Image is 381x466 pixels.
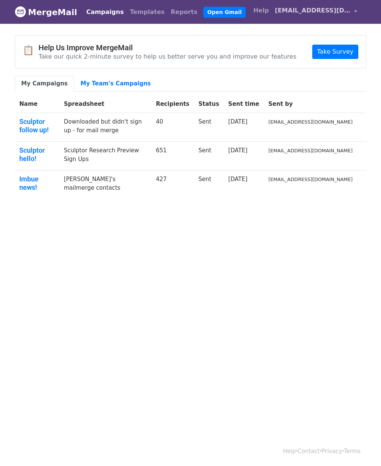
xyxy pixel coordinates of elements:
td: Sculptor Research Preview Sign Ups [59,142,151,170]
a: [EMAIL_ADDRESS][DOMAIN_NAME] [272,3,360,21]
iframe: Chat Widget [343,430,381,466]
small: [EMAIL_ADDRESS][DOMAIN_NAME] [268,176,353,182]
td: [PERSON_NAME]'s mailmerge contacts [59,170,151,199]
a: [DATE] [228,147,248,154]
a: MergeMail [15,4,77,20]
a: Templates [127,5,167,20]
th: Sent time [224,95,264,113]
a: Campaigns [83,5,127,20]
a: Take Survey [312,45,358,59]
th: Recipients [151,95,194,113]
td: Sent [194,113,224,142]
th: Sent by [264,95,357,113]
a: Reports [168,5,201,20]
td: Sent [194,170,224,199]
a: Contact [298,448,320,455]
a: Privacy [322,448,342,455]
small: [EMAIL_ADDRESS][DOMAIN_NAME] [268,148,353,153]
a: Imbue news! [19,175,55,191]
td: Downloaded but didn't sign up - for mail merge [59,113,151,142]
td: 40 [151,113,194,142]
a: My Campaigns [15,76,74,91]
a: [DATE] [228,118,248,125]
td: 427 [151,170,194,199]
h4: Help Us Improve MergeMail [39,43,296,52]
a: Open Gmail [203,7,245,18]
span: 📋 [23,45,39,56]
th: Spreadsheet [59,95,151,113]
a: Sculptor follow up! [19,118,55,134]
a: My Team's Campaigns [74,76,157,91]
a: [DATE] [228,176,248,183]
th: Status [194,95,224,113]
p: Take our quick 2-minute survey to help us better serve you and improve our features [39,53,296,60]
td: Sent [194,142,224,170]
th: Name [15,95,59,113]
td: 651 [151,142,194,170]
img: MergeMail logo [15,6,26,17]
span: [EMAIL_ADDRESS][DOMAIN_NAME] [275,6,350,15]
a: Sculptor hello! [19,146,55,163]
a: Help [250,3,272,18]
a: Help [283,448,296,455]
small: [EMAIL_ADDRESS][DOMAIN_NAME] [268,119,353,125]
